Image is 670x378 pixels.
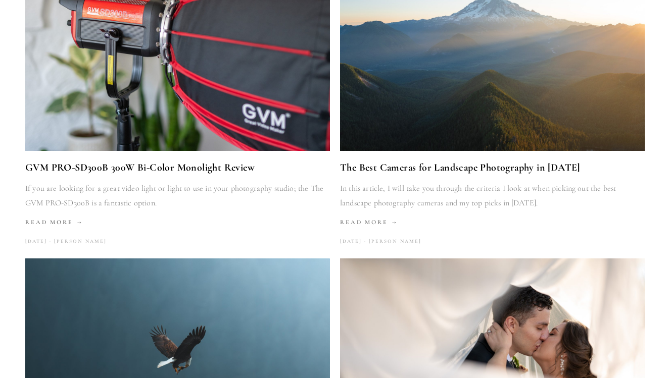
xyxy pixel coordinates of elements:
[25,235,47,248] time: [DATE]
[25,215,330,230] a: Read More
[362,235,421,248] a: [PERSON_NAME]
[340,181,645,210] p: In this article, I will take you through the criteria I look at when picking out the best landsca...
[25,181,330,210] p: If you are looking for a great video light or light to use in your photography studio; the The GV...
[340,219,398,226] span: Read More
[47,235,107,248] a: [PERSON_NAME]
[340,159,645,176] a: The Best Cameras for Landscape Photography in [DATE]
[340,215,645,230] a: Read More
[25,219,83,226] span: Read More
[25,159,330,176] a: GVM PRO-SD300B 300W Bi-Color Monolight Review
[340,235,362,248] time: [DATE]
